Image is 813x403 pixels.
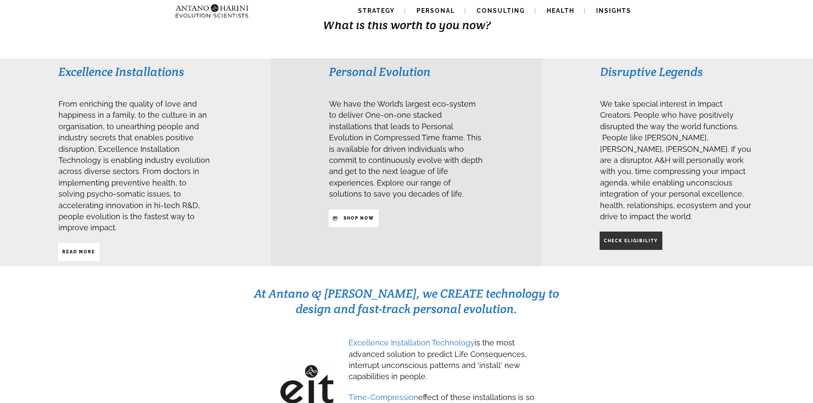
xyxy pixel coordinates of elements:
h3: Personal Evolution [329,64,483,79]
span: We have the World’s largest eco-system to deliver One-on-one stacked installations that leads to ... [329,99,483,198]
span: From enriching the quality of love and happiness in a family, to the culture in an organisation, ... [58,99,210,232]
span: What is this worth to you now? [323,17,491,32]
span: is the most advanced solution to predict Life Consequences, interrupt unconscious patterns and 'i... [349,338,527,381]
span: Health [547,7,574,14]
span: Time-Compression [349,393,418,402]
span: Consulting [477,7,525,14]
a: SHop NOW [329,209,379,227]
span: Insights [596,7,631,14]
h3: Disruptive Legends [600,64,754,79]
h3: Excellence Installations [58,64,213,79]
span: At Antano & [PERSON_NAME], we CREATE technology to design and fast-track personal evolution. [254,286,559,316]
strong: Read More [62,249,95,254]
span: We take special interest in Impact Creators. People who have positively disrupted the way the wor... [600,99,751,221]
a: Read More [58,243,99,261]
strong: SHop NOW [344,216,374,220]
span: Strategy [358,7,395,14]
strong: CHECK ELIGIBILITY [604,238,658,243]
span: Excellence Installation Technology [349,338,475,347]
span: Personal [417,7,455,14]
a: CHECK ELIGIBILITY [600,232,662,249]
